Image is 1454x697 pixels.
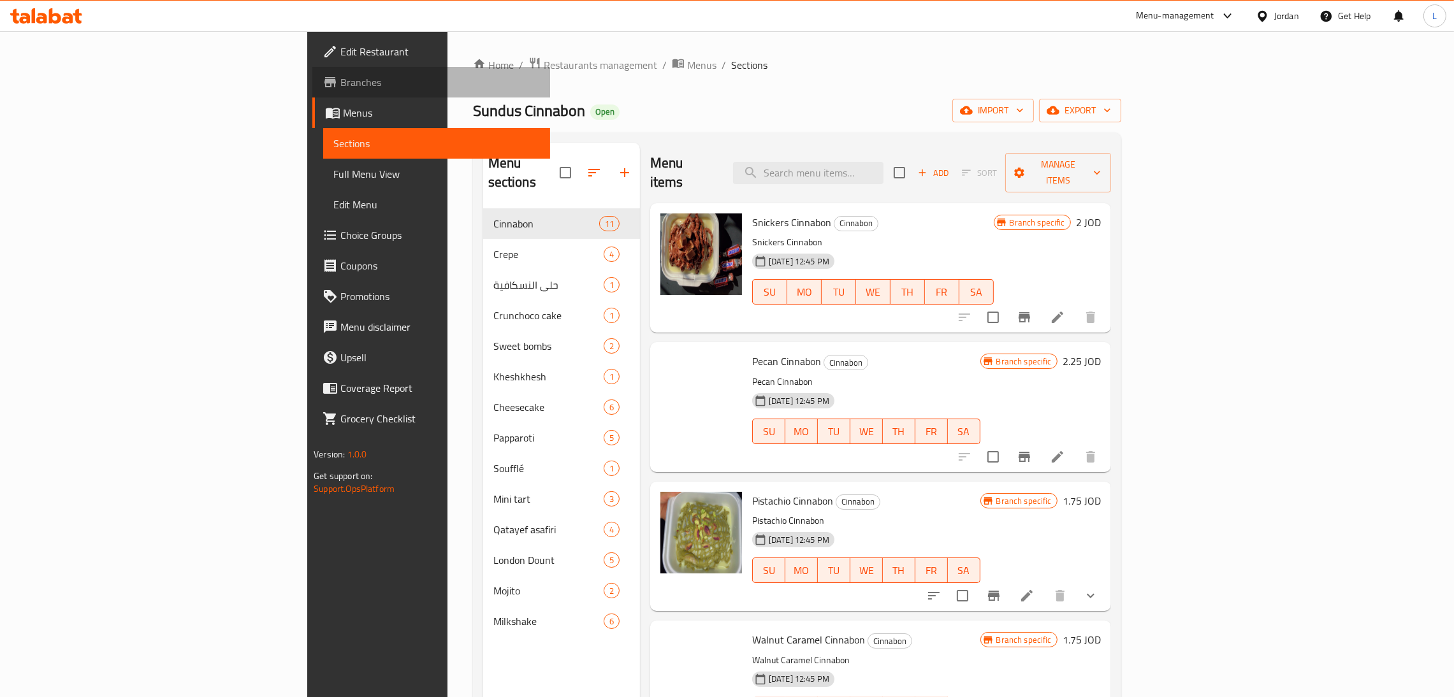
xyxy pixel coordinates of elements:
span: Select section first [954,163,1005,183]
button: TH [883,419,915,444]
span: Menu disclaimer [340,319,540,334]
button: MO [785,419,818,444]
span: Cinnabon [824,356,868,370]
span: export [1049,103,1111,119]
span: Select to update [949,582,976,609]
div: Mini tart [493,491,604,507]
span: 1 [604,463,619,475]
span: Restaurants management [544,57,657,73]
img: Pecan Cinnabon [660,352,742,434]
span: WE [861,283,885,301]
button: delete [1045,580,1075,611]
div: Open [590,104,620,120]
input: search [733,162,883,184]
button: SU [752,419,785,444]
a: Edit Restaurant [312,36,550,67]
span: Cinnabon [493,216,599,231]
span: Full Menu View [333,166,540,182]
span: Select to update [980,304,1007,331]
button: Add section [609,157,640,188]
span: Coverage Report [340,380,540,396]
span: Add item [913,163,954,183]
a: Edit menu item [1050,449,1065,464]
span: Select to update [980,443,1007,470]
span: import [963,103,1024,119]
p: Pecan Cinnabon [752,374,980,390]
button: Add [913,163,954,183]
span: Sweet bombs [493,338,604,354]
div: حلى النسكافية1 [483,269,640,300]
h6: 2 JOD [1076,213,1101,231]
span: Edit Menu [333,197,540,212]
span: Sections [731,57,767,73]
a: Edit menu item [1019,588,1035,603]
span: Coupons [340,258,540,273]
span: TH [896,283,920,301]
p: Pistachio Cinnabon [752,513,980,529]
h2: Menu items [650,154,718,192]
button: TU [822,279,856,305]
span: Branches [340,75,540,90]
button: show more [1075,580,1106,611]
span: Crepe [493,247,604,262]
div: items [604,399,620,415]
span: MO [790,422,813,441]
div: items [604,430,620,445]
span: SA [964,283,989,301]
div: Soufflé1 [483,453,640,484]
span: Mojito [493,583,604,598]
span: Branch specific [991,495,1057,507]
span: London Dount [493,552,604,568]
span: Qatayef asafiri [493,522,604,537]
div: Kheshkhesh1 [483,361,640,392]
li: / [722,57,726,73]
div: items [604,247,620,262]
button: WE [850,419,883,444]
div: items [604,552,620,568]
span: Select section [886,159,913,186]
span: TU [823,561,845,580]
a: Full Menu View [323,159,550,189]
div: Cinnabon [824,355,868,370]
div: Mojito2 [483,575,640,606]
span: Open [590,106,620,117]
button: WE [850,557,883,583]
span: Cheesecake [493,399,604,415]
span: SU [758,561,780,580]
div: items [604,338,620,354]
h6: 1.75 JOD [1063,492,1101,510]
span: 1 [604,279,619,291]
span: Add [916,166,950,180]
span: 2 [604,340,619,352]
a: Menus [312,97,550,128]
a: Edit menu item [1050,310,1065,325]
span: L [1432,9,1437,23]
span: Milkshake [493,614,604,629]
div: Soufflé [493,461,604,476]
span: Cinnabon [834,216,878,231]
button: export [1039,99,1121,122]
span: SA [953,561,975,580]
span: 2 [604,585,619,597]
button: import [952,99,1034,122]
p: Walnut Caramel Cinnabon [752,652,980,668]
span: [DATE] 12:45 PM [764,534,834,546]
span: MO [790,561,813,580]
span: 6 [604,615,619,628]
span: [DATE] 12:45 PM [764,395,834,407]
li: / [662,57,667,73]
span: Menus [687,57,716,73]
div: Jordan [1274,9,1299,23]
div: London Dount5 [483,545,640,575]
span: 11 [600,218,619,230]
span: Sundus Cinnabon [473,96,585,125]
div: حلى النسكافية [493,277,604,292]
div: items [604,369,620,384]
span: [DATE] 12:45 PM [764,673,834,685]
div: items [604,461,620,476]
